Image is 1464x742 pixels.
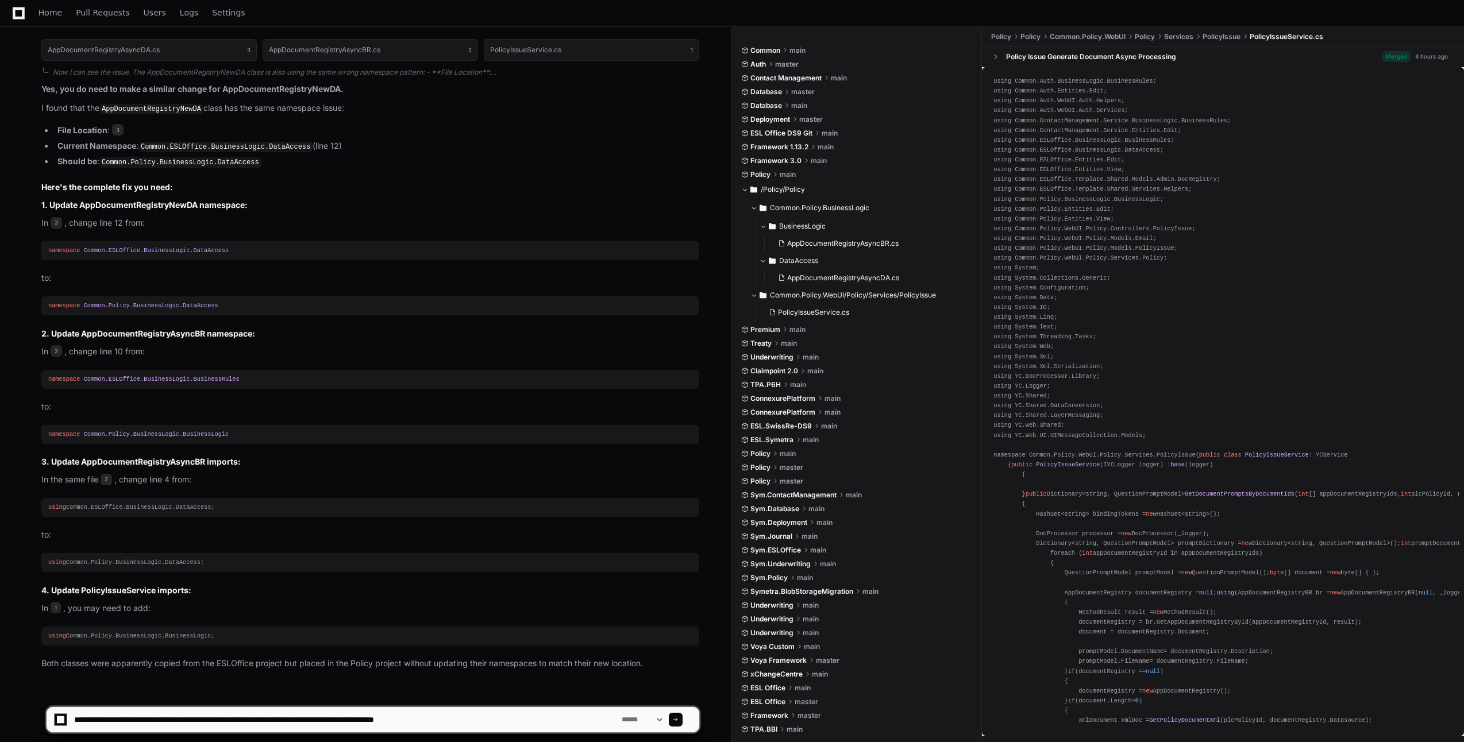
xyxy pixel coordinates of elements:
span: Edit [1089,87,1104,94]
p: to: [41,400,699,413]
span: Common.Policy.BusinessLogic [770,203,869,212]
span: 3 [247,45,251,55]
p: In the same file , change line 4 from: [41,473,699,486]
span: Shared [1026,392,1047,399]
span: ESLOffice [1039,166,1071,173]
span: BusinessRules [1181,117,1227,124]
span: Auth [1039,97,1054,104]
span: Models [1111,235,1132,242]
span: DocumentName [1121,648,1164,655]
span: Deployment [750,115,790,124]
span: Collections [1039,275,1078,281]
span: Models [1121,432,1142,439]
span: PolicyIssue [1153,225,1192,232]
strong: Current Namespace [57,141,136,150]
span: null [1199,589,1213,596]
span: Sym.Policy [750,573,788,582]
span: WebUI [1078,451,1096,458]
span: Policy [1039,196,1061,203]
span: main [803,435,819,445]
span: Policy [1086,245,1107,252]
span: main [818,142,834,152]
span: Common.ESLOffice.BusinessLogic.BusinessRules [84,376,240,382]
span: Services [1124,451,1153,458]
p: Both classes were apparently copied from the ESLOffice project but placed in the Policy project w... [41,657,699,670]
span: Contact Management [750,74,822,83]
span: UIMessageCollection [1050,432,1118,439]
span: Library [1072,373,1096,380]
span: WebUI [1057,97,1075,104]
span: Sym.Database [750,504,799,513]
span: Common.ESLOffice.BusinessLogic.DataAccess [84,247,229,254]
li: : [54,124,699,137]
span: main [797,573,813,582]
span: WebUI [1065,225,1082,232]
span: int [1298,490,1308,497]
p: In , change line 10 from: [41,345,699,358]
div: 4 hours ago [1415,52,1448,61]
span: Policy [1039,254,1061,261]
span: Common.Policy.BusinessLogic.BusinessLogic [84,431,229,438]
span: Models [1111,245,1132,252]
span: Claimpoint 2.0 [750,366,798,376]
span: 2 [468,45,472,55]
span: Edit [1164,127,1178,134]
svg: Directory [769,254,776,268]
strong: Yes, you do need to make a similar change for AppDocumentRegistryNewDA. [41,84,344,94]
span: Text [1039,323,1054,330]
span: WebUI [1065,235,1082,242]
span: Pull Requests [76,9,129,16]
span: 3 [51,217,62,229]
span: Web [1026,422,1036,428]
span: WebUI [1065,254,1082,261]
span: Email [1135,235,1153,242]
span: Policy [1039,215,1061,222]
span: byte [1340,569,1355,576]
span: BusinessLogic [1057,78,1103,84]
span: BusinessLogic [1075,146,1121,153]
button: BusinessLogic [760,217,973,235]
button: AppDocumentRegistryAsyncBR.cs2 [263,39,478,61]
span: DocProcessor [1026,373,1068,380]
span: BusinessLogic [1132,117,1178,124]
span: GetAppDocumentRegistryById [1157,619,1249,625]
span: main [862,587,879,596]
span: Tasks [1075,333,1093,340]
span: PolicyIssueService [1245,451,1309,458]
div: Policy Issue Generate Document Async Processing [1006,52,1176,61]
h1: AppDocumentRegistryAsyncBR.cs [269,47,380,53]
span: FileName [1121,658,1149,664]
span: ESLOffice [1039,176,1071,183]
span: Serialization [1054,363,1100,370]
span: main [803,601,819,610]
span: main [810,546,826,555]
span: using [48,632,66,639]
span: TPA.P6H [750,380,781,389]
span: Document [1178,628,1206,635]
span: main [791,101,807,110]
span: Edit [1096,206,1111,212]
span: Policy [1039,206,1061,212]
span: Dictionary [1252,540,1288,547]
span: PolicyIssueService.cs [778,308,849,317]
button: PolicyIssueService.cs [764,304,966,320]
button: /Policy/Policy [741,180,973,199]
button: Common.Policy.BusinessLogic [750,199,973,217]
span: Policy [1039,225,1061,232]
code: AppDocumentRegistryNewDA [99,104,203,114]
span: ContactManagement [1039,127,1100,134]
span: Admin [1157,176,1174,183]
span: Symetra.BlobStorageMigration [750,587,853,596]
span: BusinessLogic [1075,137,1121,144]
span: DataAccess [1124,146,1160,153]
span: Logger [1026,382,1047,389]
h1: PolicyIssueService.cs [490,47,561,53]
span: using [48,504,66,511]
span: main [825,408,841,417]
span: byte [1270,569,1284,576]
span: Entities [1075,156,1103,163]
span: View [1107,166,1122,173]
span: int [1401,540,1411,547]
span: int [1082,550,1092,556]
span: namespace [48,431,80,438]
